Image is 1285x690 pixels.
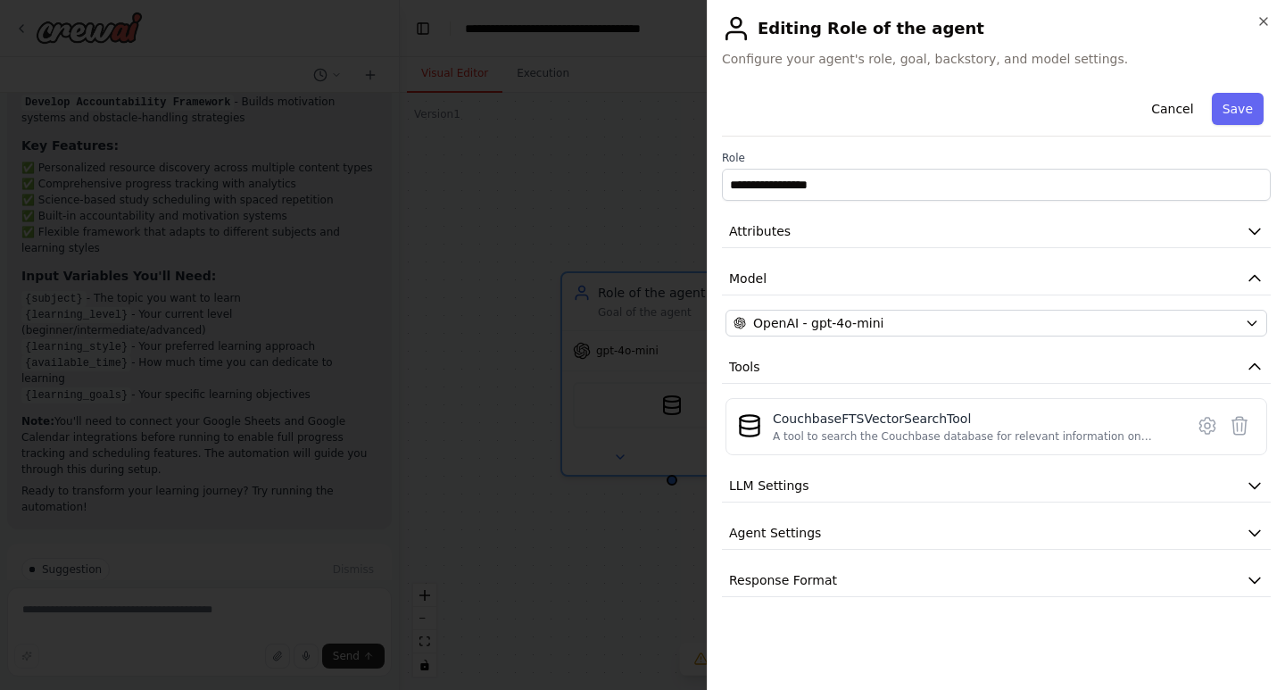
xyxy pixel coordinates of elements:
[737,413,762,438] img: CouchbaseFTSVectorSearchTool
[722,470,1271,503] button: LLM Settings
[729,358,760,376] span: Tools
[722,14,1271,43] h2: Editing Role of the agent
[1191,410,1223,442] button: Configure tool
[729,524,821,542] span: Agent Settings
[722,517,1271,550] button: Agent Settings
[729,571,837,589] span: Response Format
[729,222,791,240] span: Attributes
[722,564,1271,597] button: Response Format
[722,50,1271,68] span: Configure your agent's role, goal, backstory, and model settings.
[722,262,1271,295] button: Model
[729,477,809,495] span: LLM Settings
[722,351,1271,384] button: Tools
[1223,410,1256,442] button: Delete tool
[773,429,1173,444] div: A tool to search the Couchbase database for relevant information on internal documents.
[722,215,1271,248] button: Attributes
[1212,93,1264,125] button: Save
[753,314,883,332] span: OpenAI - gpt-4o-mini
[725,310,1267,337] button: OpenAI - gpt-4o-mini
[729,270,767,287] span: Model
[773,410,1173,428] div: CouchbaseFTSVectorSearchTool
[1140,93,1204,125] button: Cancel
[722,151,1271,165] label: Role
